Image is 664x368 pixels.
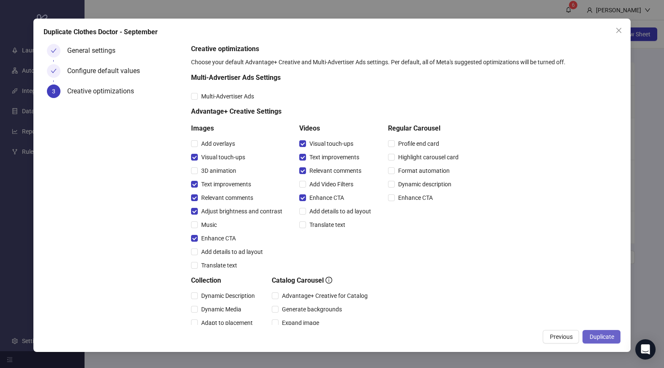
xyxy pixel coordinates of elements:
[589,333,614,340] span: Duplicate
[191,73,462,83] h5: Multi-Advertiser Ads Settings
[44,27,621,37] div: Duplicate Clothes Doctor - September
[191,44,617,54] h5: Creative optimizations
[198,220,220,229] span: Music
[279,291,371,300] span: Advantage+ Creative for Catalog
[306,220,349,229] span: Translate text
[582,330,620,343] button: Duplicate
[388,123,462,134] h5: Regular Carousel
[395,193,436,202] span: Enhance CTA
[306,166,365,175] span: Relevant comments
[543,330,579,343] button: Previous
[198,207,286,216] span: Adjust brightness and contrast
[395,139,443,148] span: Profile end card
[198,153,249,162] span: Visual touch-ups
[67,64,147,78] div: Configure default values
[306,180,357,189] span: Add Video Filters
[198,318,256,327] span: Adapt to placement
[306,139,357,148] span: Visual touch-ups
[52,88,55,95] span: 3
[615,27,622,34] span: close
[198,166,240,175] span: 3D animation
[306,207,374,216] span: Add details to ad layout
[191,275,258,286] h5: Collection
[272,275,371,286] h5: Catalog Carousel
[198,92,257,101] span: Multi-Advertiser Ads
[198,291,258,300] span: Dynamic Description
[198,247,266,256] span: Add details to ad layout
[549,333,572,340] span: Previous
[395,180,455,189] span: Dynamic description
[279,318,322,327] span: Expand image
[198,261,240,270] span: Translate text
[198,193,257,202] span: Relevant comments
[51,48,57,54] span: check
[51,68,57,74] span: check
[198,139,238,148] span: Add overlays
[635,339,656,360] div: Open Intercom Messenger
[325,277,332,283] span: info-circle
[198,305,245,314] span: Dynamic Media
[612,24,626,37] button: Close
[198,180,254,189] span: Text improvements
[299,123,374,134] h5: Videos
[306,153,363,162] span: Text improvements
[279,305,345,314] span: Generate backgrounds
[191,123,286,134] h5: Images
[191,106,462,117] h5: Advantage+ Creative Settings
[67,44,122,57] div: General settings
[67,85,141,98] div: Creative optimizations
[191,57,617,67] div: Choose your default Advantage+ Creative and Multi-Advertiser Ads settings. Per default, all of Me...
[395,153,462,162] span: Highlight carousel card
[306,193,347,202] span: Enhance CTA
[198,234,239,243] span: Enhance CTA
[395,166,453,175] span: Format automation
